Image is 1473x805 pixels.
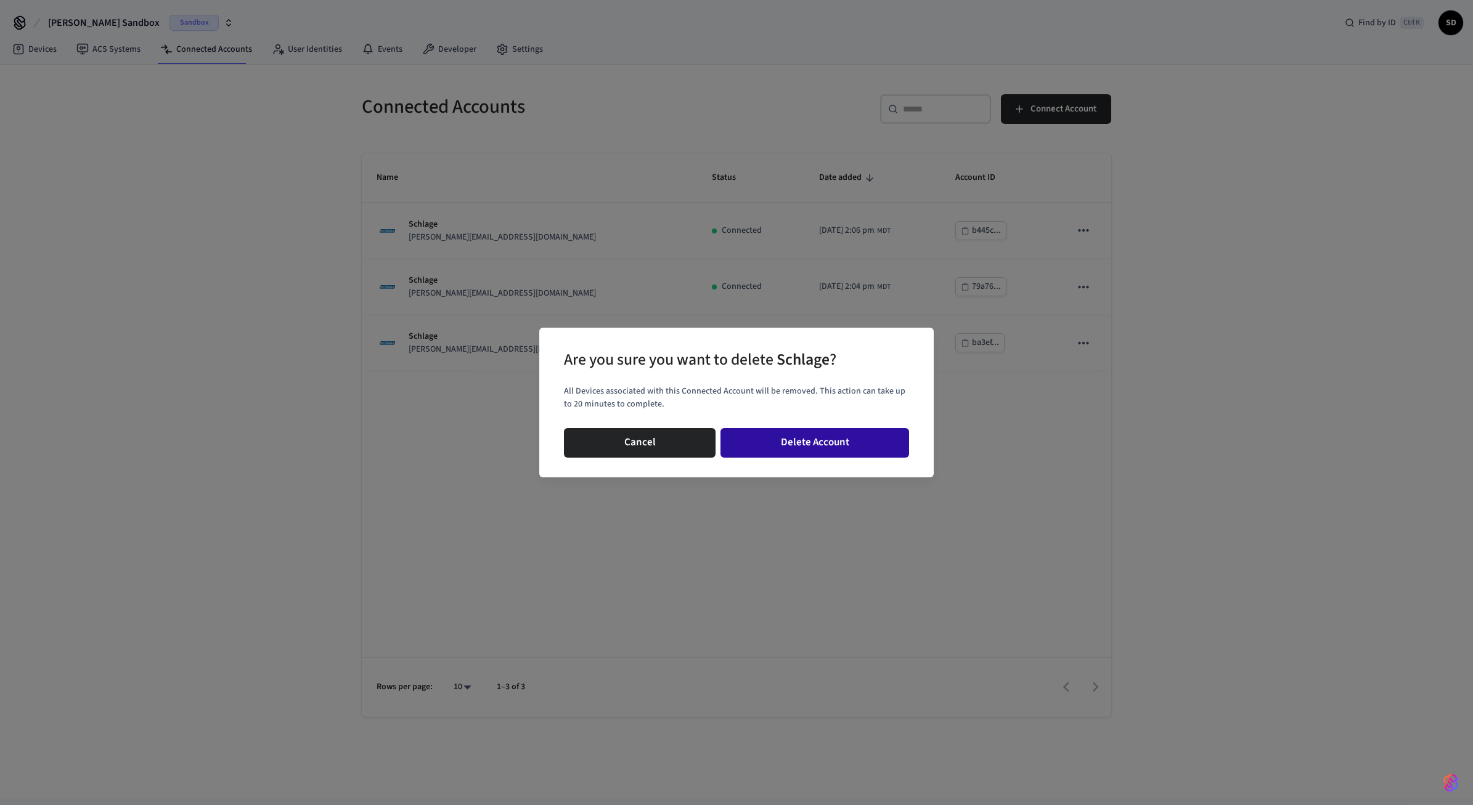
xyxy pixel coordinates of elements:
p: All Devices associated with this Connected Account will be removed. This action can take up to 20... [564,385,909,411]
div: Are you sure you want to delete ? [564,347,836,373]
button: Delete Account [720,428,909,458]
button: Cancel [564,428,716,458]
img: SeamLogoGradient.69752ec5.svg [1443,773,1458,793]
span: Schlage [777,349,830,371]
